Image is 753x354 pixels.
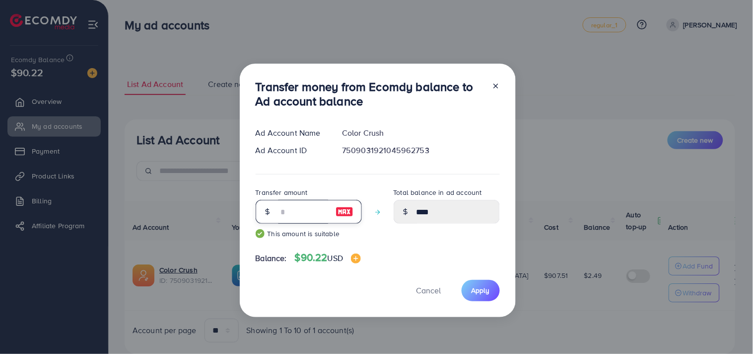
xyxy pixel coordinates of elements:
button: Apply [462,280,500,301]
img: guide [256,229,265,238]
button: Cancel [404,280,454,301]
img: image [351,254,361,264]
label: Transfer amount [256,187,308,197]
iframe: Chat [711,309,746,347]
span: USD [328,253,343,264]
span: Cancel [416,285,441,296]
div: Color Crush [334,127,507,139]
img: image [336,206,353,218]
h4: $90.22 [295,252,361,264]
div: 7509031921045962753 [334,145,507,156]
div: Ad Account ID [248,145,335,156]
small: This amount is suitable [256,229,362,239]
span: Balance: [256,253,287,264]
span: Apply [472,285,490,295]
h3: Transfer money from Ecomdy balance to Ad account balance [256,80,484,108]
label: Total balance in ad account [394,187,482,197]
div: Ad Account Name [248,127,335,139]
